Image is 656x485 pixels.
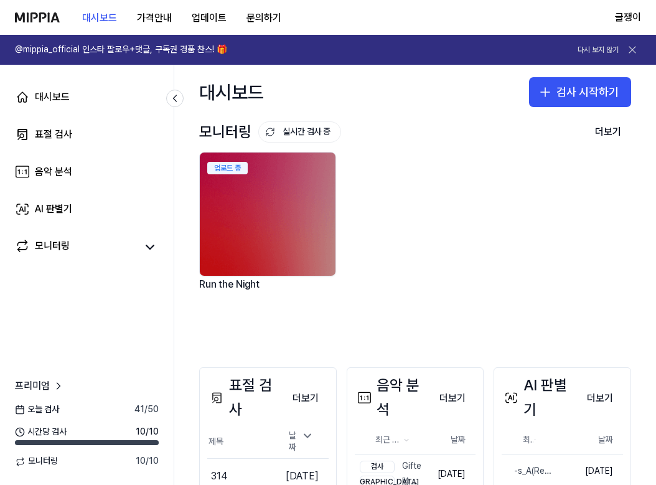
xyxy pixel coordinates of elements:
[15,44,227,56] h1: @mippia_official 인스타 팔로우+댓글, 구독권 경품 찬스! 🎁
[134,403,159,416] span: 41 / 50
[7,157,166,187] a: 음악 분석
[283,386,329,411] button: 더보기
[199,276,339,308] div: Run the Night
[35,164,72,179] div: 음악 분석
[207,374,283,421] div: 표절 검사
[15,403,59,416] span: 오늘 검사
[72,6,127,31] button: 대시보드
[35,202,72,217] div: AI 판별기
[502,465,554,478] div: -s_A(Remix)
[15,455,58,468] span: 모니터링
[355,374,430,421] div: 음악 분석
[237,6,291,31] button: 문의하기
[207,162,248,174] div: 업로드 중
[577,386,623,411] button: 더보기
[502,374,577,421] div: AI 판별기
[15,379,65,393] a: 프리미엄
[360,461,395,473] div: 검사
[283,385,329,411] a: 더보기
[7,120,166,149] a: 표절 검사
[35,238,70,256] div: 모니터링
[7,82,166,112] a: 대시보드
[199,120,341,144] div: 모니터링
[182,6,237,31] button: 업데이트
[15,426,67,438] span: 시간당 검사
[258,121,341,143] button: 실시간 검사 중
[136,426,159,438] span: 10 / 10
[529,77,631,107] button: 검사 시작하기
[127,6,182,31] button: 가격안내
[578,45,619,55] button: 다시 보지 않기
[429,385,476,411] a: 더보기
[200,153,335,276] img: backgroundIamge
[199,77,264,107] div: 대시보드
[207,425,274,459] th: 제목
[35,127,72,142] div: 표절 검사
[428,425,476,455] th: 날짜
[35,90,70,105] div: 대시보드
[429,386,476,411] button: 더보기
[615,10,641,25] button: 글쟁이
[577,385,623,411] a: 더보기
[136,455,159,468] span: 10 / 10
[15,12,60,22] img: logo
[7,194,166,224] a: AI 판별기
[15,238,136,256] a: 모니터링
[585,120,631,144] button: 더보기
[284,426,319,458] div: 날짜
[211,469,227,484] div: 314
[15,379,50,393] span: 프리미엄
[360,460,426,473] div: Gifte
[182,1,237,35] a: 업데이트
[554,425,623,455] th: 날짜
